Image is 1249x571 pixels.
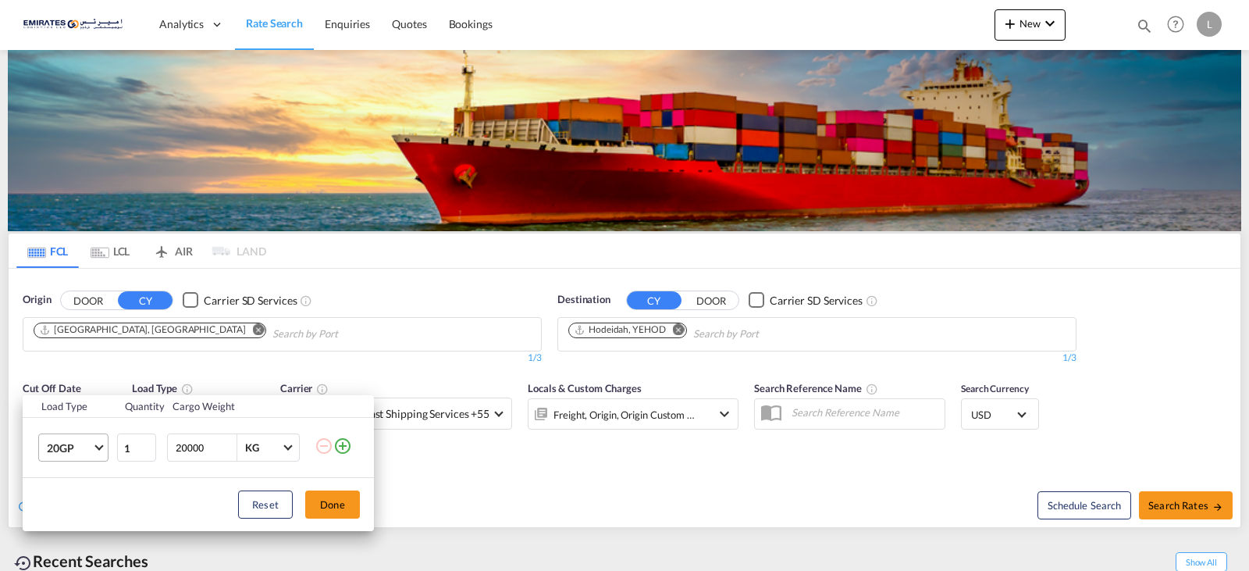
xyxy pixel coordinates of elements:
input: Qty [117,434,156,462]
th: Load Type [23,395,116,418]
button: Reset [238,491,293,519]
md-icon: icon-plus-circle-outline [333,437,352,455]
button: Done [305,491,360,519]
div: KG [245,441,259,454]
input: Enter Weight [174,434,237,461]
div: Cargo Weight [173,399,305,413]
md-select: Choose: 20GP [38,434,109,462]
span: 20GP [47,441,92,456]
th: Quantity [116,395,164,418]
md-icon: icon-minus-circle-outline [315,437,333,455]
